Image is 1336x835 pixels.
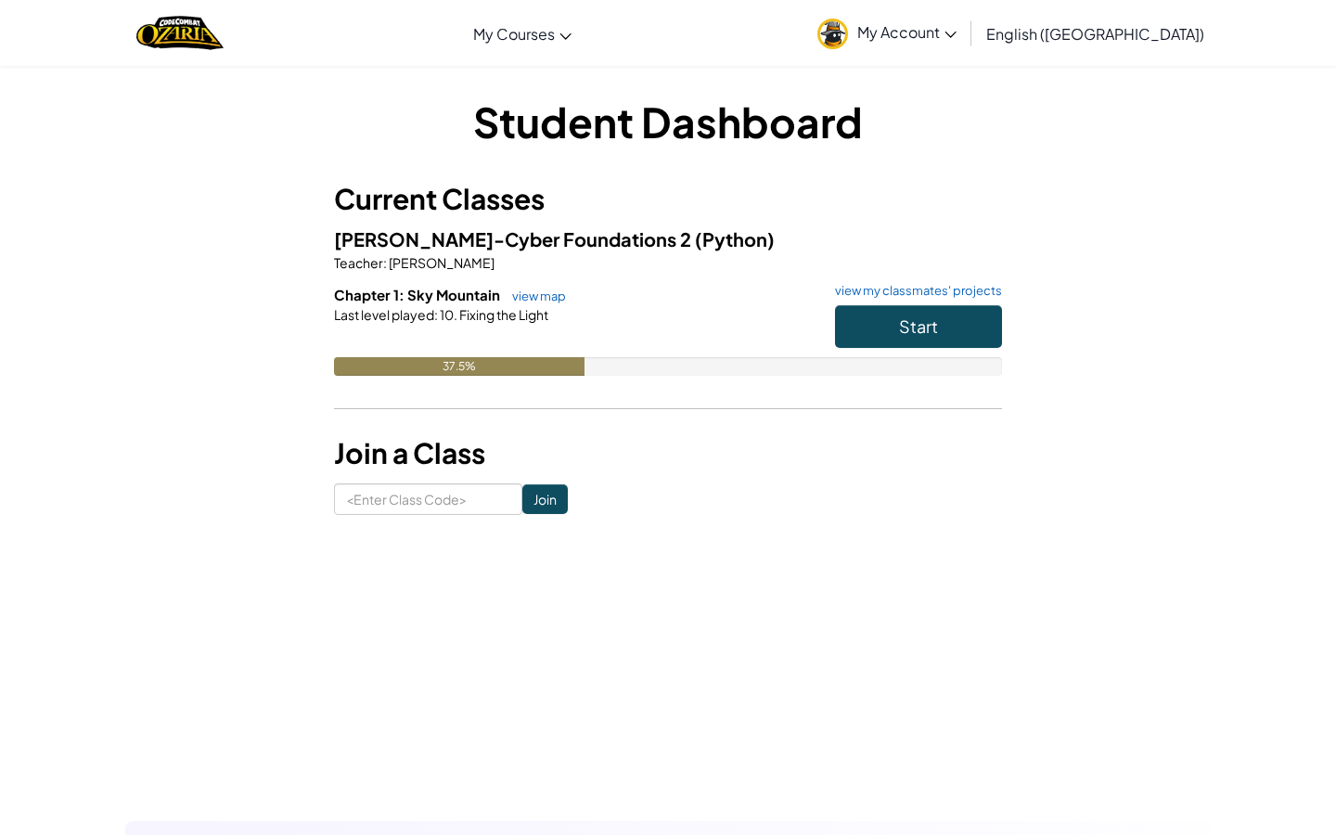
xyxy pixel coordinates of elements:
[334,178,1002,220] h3: Current Classes
[808,4,966,62] a: My Account
[473,24,555,44] span: My Courses
[835,305,1002,348] button: Start
[334,227,695,250] span: [PERSON_NAME]-Cyber Foundations 2
[695,227,775,250] span: (Python)
[857,22,957,42] span: My Account
[826,285,1002,297] a: view my classmates' projects
[334,432,1002,474] h3: Join a Class
[136,14,223,52] img: Home
[334,286,503,303] span: Chapter 1: Sky Mountain
[136,14,223,52] a: Ozaria by CodeCombat logo
[334,357,584,376] div: 37.5%
[383,254,387,271] span: :
[434,306,438,323] span: :
[503,289,566,303] a: view map
[334,93,1002,150] h1: Student Dashboard
[977,8,1214,58] a: English ([GEOGRAPHIC_DATA])
[438,306,457,323] span: 10.
[464,8,581,58] a: My Courses
[899,315,938,337] span: Start
[387,254,495,271] span: [PERSON_NAME]
[986,24,1204,44] span: English ([GEOGRAPHIC_DATA])
[334,254,383,271] span: Teacher
[817,19,848,49] img: avatar
[522,484,568,514] input: Join
[334,306,434,323] span: Last level played
[457,306,548,323] span: Fixing the Light
[334,483,522,515] input: <Enter Class Code>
